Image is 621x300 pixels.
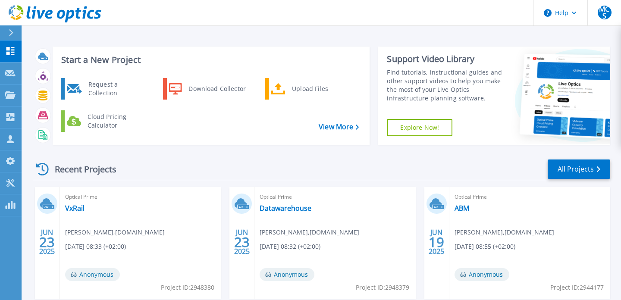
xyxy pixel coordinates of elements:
span: 19 [429,238,444,246]
span: Anonymous [455,268,509,281]
span: Optical Prime [455,192,605,202]
span: MCS [598,6,612,19]
span: [PERSON_NAME] , [DOMAIN_NAME] [65,228,165,237]
a: Download Collector [163,78,251,100]
div: Recent Projects [33,159,128,180]
div: Find tutorials, instructional guides and other support videos to help you make the most of your L... [387,68,503,103]
span: Optical Prime [260,192,410,202]
a: Explore Now! [387,119,452,136]
div: Request a Collection [84,80,147,97]
a: Upload Files [265,78,354,100]
a: Datawarehouse [260,204,311,212]
span: Anonymous [260,268,314,281]
a: Cloud Pricing Calculator [61,110,149,132]
div: Support Video Library [387,53,503,65]
span: Project ID: 2948380 [161,283,214,292]
div: JUN 2025 [39,226,55,258]
span: Project ID: 2944177 [550,283,604,292]
span: [PERSON_NAME] , [DOMAIN_NAME] [260,228,359,237]
span: [PERSON_NAME] , [DOMAIN_NAME] [455,228,554,237]
span: [DATE] 08:32 (+02:00) [260,242,320,251]
div: JUN 2025 [234,226,250,258]
a: View More [319,123,359,131]
span: Project ID: 2948379 [356,283,409,292]
span: [DATE] 08:33 (+02:00) [65,242,126,251]
span: [DATE] 08:55 (+02:00) [455,242,515,251]
span: 23 [234,238,250,246]
div: JUN 2025 [428,226,445,258]
h3: Start a New Project [61,55,359,65]
a: All Projects [548,159,610,179]
span: Anonymous [65,268,120,281]
a: ABM [455,204,469,212]
div: Cloud Pricing Calculator [83,112,147,130]
span: Optical Prime [65,192,216,202]
a: VxRail [65,204,85,212]
a: Request a Collection [61,78,149,100]
div: Download Collector [184,80,249,97]
span: 23 [39,238,55,246]
div: Upload Files [288,80,351,97]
